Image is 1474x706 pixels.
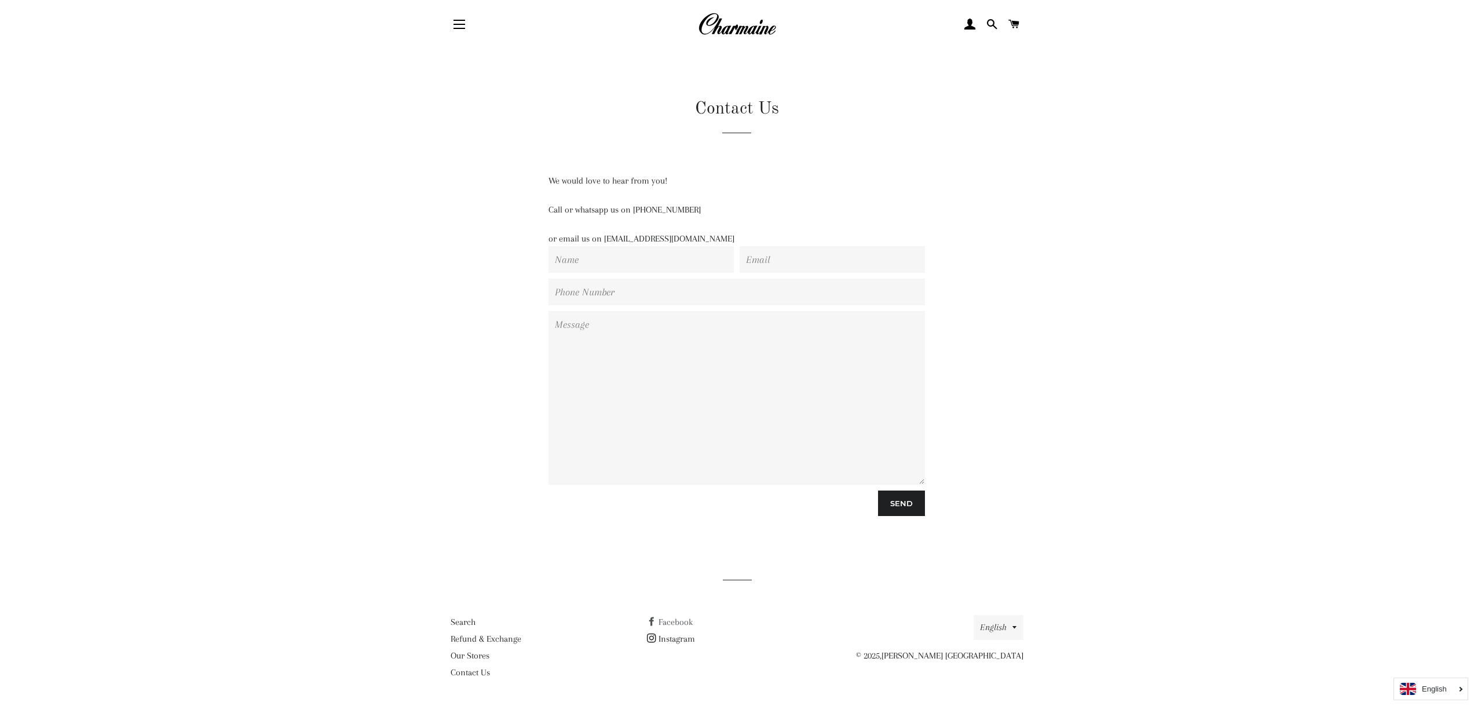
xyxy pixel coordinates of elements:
[1400,683,1462,695] a: English
[499,97,974,121] h1: Contact Us
[451,667,490,678] a: Contact Us
[844,649,1023,663] p: © 2025,
[548,246,734,273] input: Name
[451,634,521,644] a: Refund & Exchange
[740,246,925,273] input: Email
[974,615,1023,640] button: English
[548,232,925,246] p: or email us on [EMAIL_ADDRESS][DOMAIN_NAME]
[698,12,776,37] img: Charmaine Egypt
[647,634,695,644] a: Instagram
[647,617,693,627] a: Facebook
[451,617,476,627] a: Search
[548,203,925,217] p: Call or whatsapp us on [PHONE_NUMBER]
[1422,685,1447,693] i: English
[548,279,925,305] input: Phone Number
[451,650,489,661] a: Our Stores
[878,491,925,516] input: Send
[548,174,925,188] p: We would love to hear from you!
[882,650,1023,661] a: [PERSON_NAME] [GEOGRAPHIC_DATA]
